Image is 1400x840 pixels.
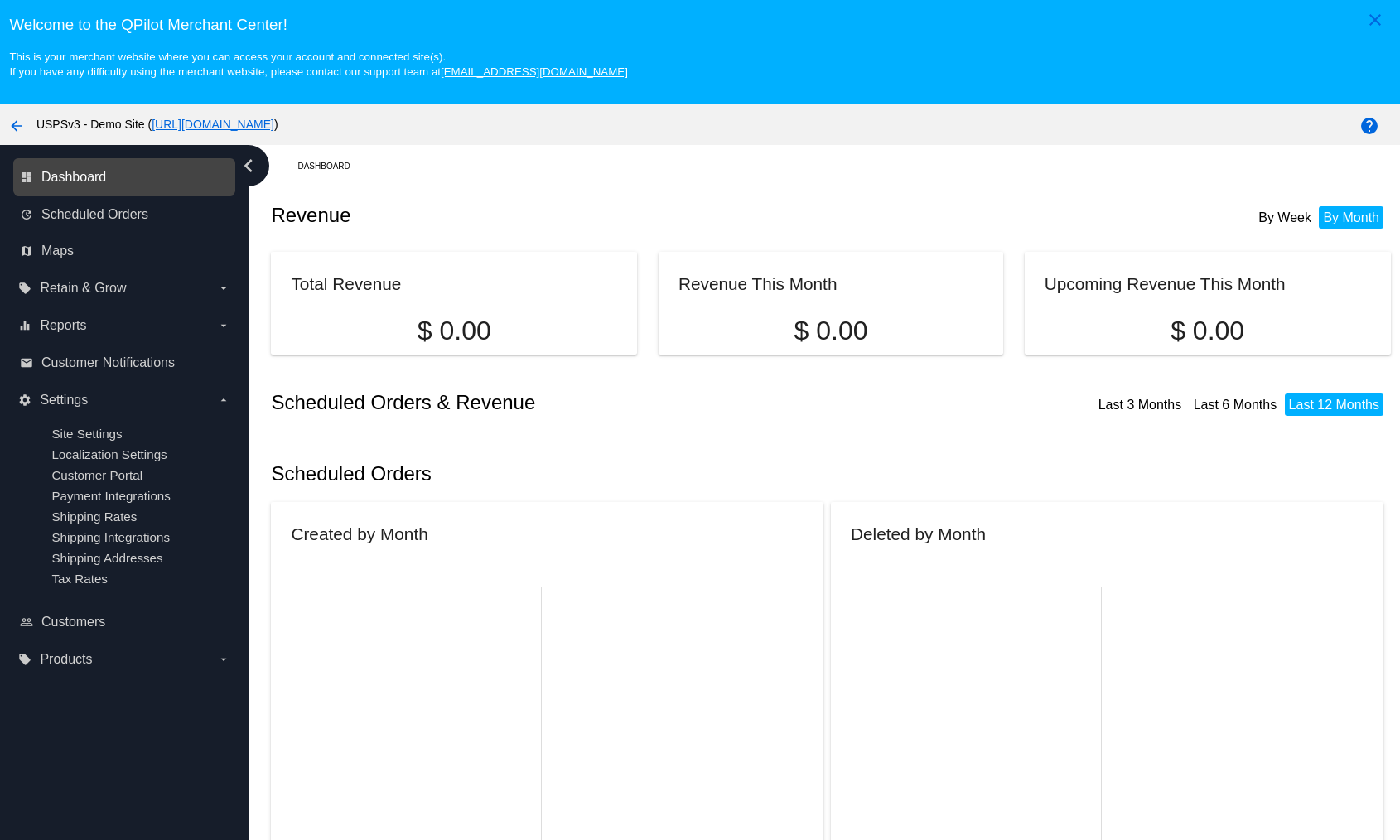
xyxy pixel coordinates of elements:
[20,164,230,191] a: dashboard Dashboard
[9,16,1390,34] h3: Welcome to the QPilot Merchant Center!
[152,118,274,131] a: [URL][DOMAIN_NAME]
[40,393,88,408] span: Settings
[40,318,86,333] span: Reports
[291,316,617,346] p: $ 0.00
[20,208,33,221] i: update
[1319,206,1383,229] li: By Month
[271,204,831,227] h2: Revenue
[51,468,142,482] a: Customer Portal
[217,653,230,666] i: arrow_drop_down
[20,609,230,635] a: people_outline Customers
[678,316,983,346] p: $ 0.00
[20,350,230,376] a: email Customer Notifications
[41,615,105,630] span: Customers
[217,319,230,332] i: arrow_drop_down
[1289,398,1379,412] a: Last 12 Months
[41,207,148,222] span: Scheduled Orders
[18,282,31,295] i: local_offer
[217,282,230,295] i: arrow_drop_down
[20,356,33,369] i: email
[235,152,262,179] i: chevron_left
[851,524,986,543] h2: Deleted by Month
[678,274,838,293] h2: Revenue This Month
[1098,398,1182,412] a: Last 3 Months
[51,530,170,544] a: Shipping Integrations
[20,171,33,184] i: dashboard
[51,489,171,503] a: Payment Integrations
[291,274,401,293] h2: Total Revenue
[51,447,167,461] a: Localization Settings
[20,616,33,629] i: people_outline
[40,652,92,667] span: Products
[1359,116,1379,136] mat-icon: help
[297,153,364,179] a: Dashboard
[1254,206,1316,229] li: By Week
[18,653,31,666] i: local_offer
[9,51,627,78] small: This is your merchant website where you can access your account and connected site(s). If you hav...
[40,281,126,296] span: Retain & Grow
[51,427,122,441] a: Site Settings
[20,201,230,228] a: update Scheduled Orders
[7,116,27,136] mat-icon: arrow_back
[51,572,108,586] a: Tax Rates
[41,355,175,370] span: Customer Notifications
[41,244,74,258] span: Maps
[20,244,33,258] i: map
[291,524,427,543] h2: Created by Month
[1365,10,1385,30] mat-icon: close
[36,118,278,131] span: USPSv3 - Demo Site ( )
[1045,274,1286,293] h2: Upcoming Revenue This Month
[41,170,106,185] span: Dashboard
[51,509,137,524] a: Shipping Rates
[18,319,31,332] i: equalizer
[1045,316,1371,346] p: $ 0.00
[51,551,162,565] a: Shipping Addresses
[217,393,230,407] i: arrow_drop_down
[18,393,31,407] i: settings
[441,65,628,78] a: [EMAIL_ADDRESS][DOMAIN_NAME]
[1194,398,1277,412] a: Last 6 Months
[271,391,831,414] h2: Scheduled Orders & Revenue
[20,238,230,264] a: map Maps
[271,462,831,485] h2: Scheduled Orders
